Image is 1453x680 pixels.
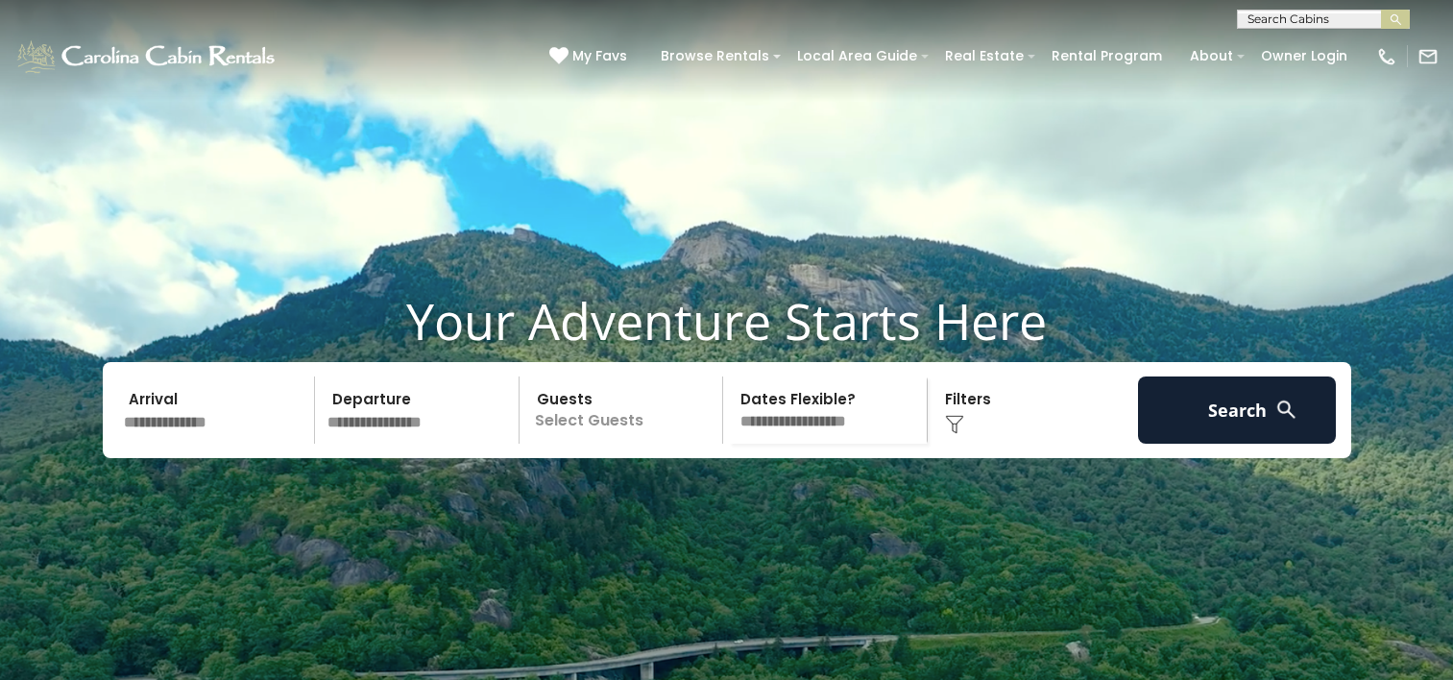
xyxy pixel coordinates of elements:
[1251,41,1357,71] a: Owner Login
[1138,376,1337,444] button: Search
[787,41,927,71] a: Local Area Guide
[572,46,627,66] span: My Favs
[935,41,1033,71] a: Real Estate
[1180,41,1243,71] a: About
[525,376,723,444] p: Select Guests
[1417,46,1439,67] img: mail-regular-white.png
[549,46,632,67] a: My Favs
[1376,46,1397,67] img: phone-regular-white.png
[14,37,280,76] img: White-1-1-2.png
[14,291,1439,351] h1: Your Adventure Starts Here
[945,415,964,434] img: filter--v1.png
[651,41,779,71] a: Browse Rentals
[1274,398,1298,422] img: search-regular-white.png
[1042,41,1172,71] a: Rental Program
